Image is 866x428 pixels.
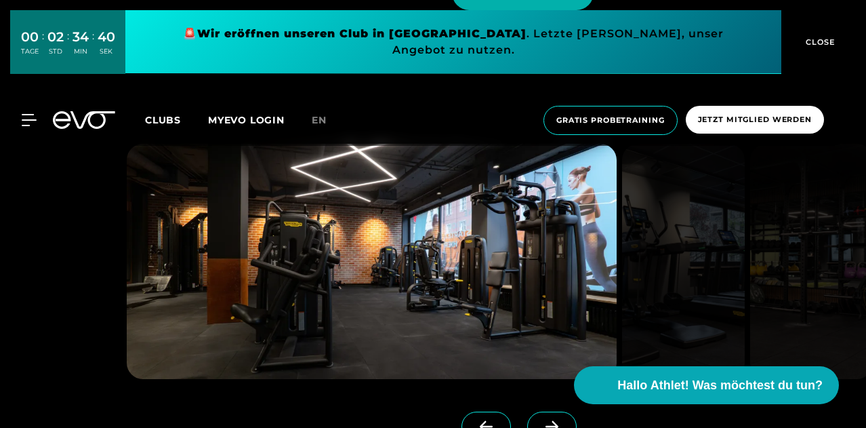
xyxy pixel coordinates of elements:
[574,366,839,404] button: Hallo Athlet! Was möchtest du tun?
[781,10,856,74] button: CLOSE
[21,27,39,47] div: 00
[617,376,823,395] span: Hallo Athlet! Was möchtest du tun?
[312,114,327,126] span: en
[21,47,39,56] div: TAGE
[47,27,64,47] div: 02
[67,28,69,64] div: :
[556,115,665,126] span: Gratis Probetraining
[145,114,181,126] span: Clubs
[682,106,828,135] a: Jetzt Mitglied werden
[145,113,208,126] a: Clubs
[73,47,89,56] div: MIN
[208,114,285,126] a: MYEVO LOGIN
[73,27,89,47] div: 34
[98,47,115,56] div: SEK
[312,113,343,128] a: en
[47,47,64,56] div: STD
[127,144,617,379] img: evofitness
[698,114,812,125] span: Jetzt Mitglied werden
[622,144,745,379] img: evofitness
[98,27,115,47] div: 40
[92,28,94,64] div: :
[42,28,44,64] div: :
[802,36,836,48] span: CLOSE
[539,106,682,135] a: Gratis Probetraining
